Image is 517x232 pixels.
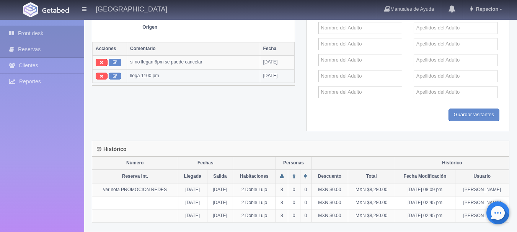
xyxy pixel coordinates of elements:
td: MXN $8,280.00 [348,196,395,209]
th: Salida [207,170,233,183]
td: 8 [276,209,288,222]
th: Número [92,157,178,170]
input: Apellidos del Adulto [414,54,497,66]
td: [DATE] 02:45 pm [395,209,455,222]
td: [DATE] 02:45 pm [395,196,455,209]
td: [DATE] [260,55,294,69]
input: Apellidos del Adulto [414,22,497,34]
td: si no llegan 6pm se puede cancelar [127,55,260,69]
td: 2 Doble Lujo [233,183,276,196]
td: [DATE] [207,183,233,196]
th: Acciones [93,42,127,56]
th: Histórico [395,157,509,170]
img: Getabed [42,7,69,13]
td: MXN $0.00 [311,196,348,209]
td: [DATE] [178,209,207,222]
td: ver nota PROMOCION REDES [92,183,178,196]
h4: Histórico [97,146,127,152]
input: Apellidos del Adulto [414,70,497,82]
td: [DATE] [260,69,294,83]
td: MXN $8,280.00 [348,209,395,222]
th: Reserva Int. [92,170,178,183]
th: Fecha Modificación [395,170,455,183]
td: [DATE] [207,209,233,222]
td: [DATE] [178,196,207,209]
h4: [GEOGRAPHIC_DATA] [96,4,167,13]
input: Nombre del Adulto [318,86,402,98]
th: Habitaciones [233,170,276,183]
td: [PERSON_NAME] [455,183,509,196]
td: 0 [300,209,311,222]
td: 0 [300,183,311,196]
td: 8 [276,183,288,196]
span: Repecion [474,6,499,12]
input: Nombre del Adulto [318,38,402,50]
dt: Origen [96,24,157,31]
td: 0 [288,209,300,222]
th: Usuario [455,170,509,183]
th: Comentario [127,42,260,56]
input: Guardar visitantes [449,109,500,121]
th: Descuento [311,170,348,183]
td: 2 Doble Lujo [233,209,276,222]
td: [DATE] [178,183,207,196]
td: [PERSON_NAME] [455,209,509,222]
td: 0 [288,183,300,196]
input: Nombre del Adulto [318,70,402,82]
img: Getabed [23,2,38,17]
input: Apellidos del Adulto [414,38,497,50]
input: Apellidos del Adulto [414,86,497,98]
th: Total [348,170,395,183]
td: MXN $0.00 [311,209,348,222]
th: Personas [276,157,312,170]
td: 0 [288,196,300,209]
td: MXN $0.00 [311,183,348,196]
input: Nombre del Adulto [318,54,402,66]
td: 8 [276,196,288,209]
th: Fechas [178,157,233,170]
td: [DATE] [207,196,233,209]
td: llega 1100 pm [127,69,260,83]
td: MXN $8,280.00 [348,183,395,196]
td: 2 Doble Lujo [233,196,276,209]
input: Nombre del Adulto [318,22,402,34]
th: Llegada [178,170,207,183]
th: Fecha [260,42,294,56]
td: [DATE] 08:09 pm [395,183,455,196]
td: 0 [300,196,311,209]
td: [PERSON_NAME] [455,196,509,209]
